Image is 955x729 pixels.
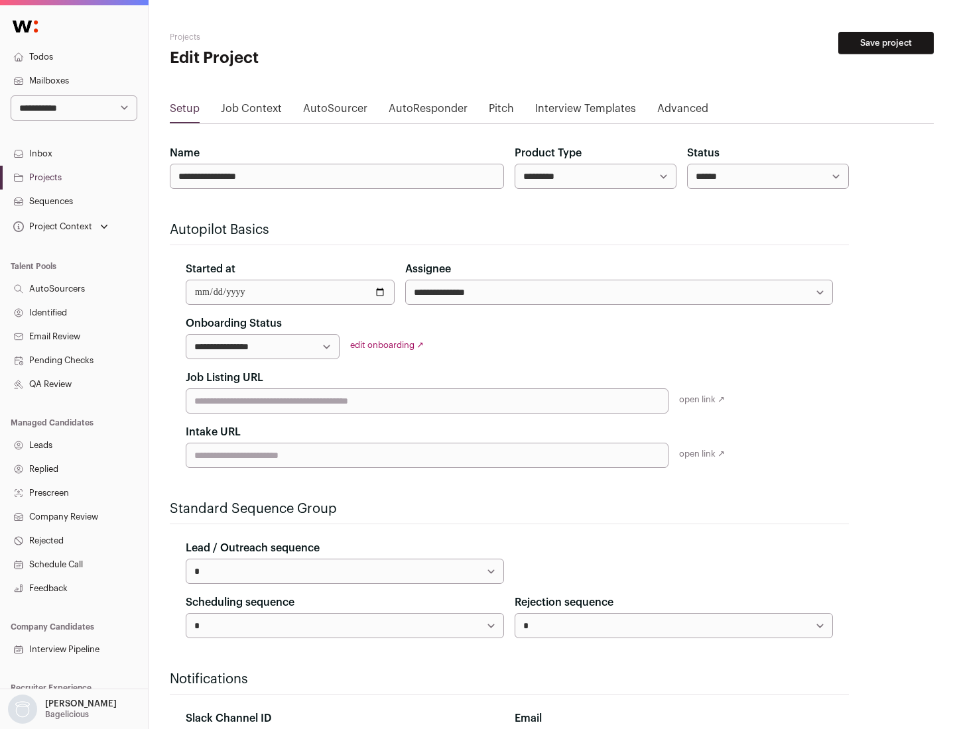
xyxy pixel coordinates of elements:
[5,695,119,724] button: Open dropdown
[186,424,241,440] label: Intake URL
[687,145,720,161] label: Status
[170,500,849,518] h2: Standard Sequence Group
[515,145,582,161] label: Product Type
[11,217,111,236] button: Open dropdown
[186,710,271,726] label: Slack Channel ID
[45,709,89,720] p: Bagelicious
[186,315,282,331] label: Onboarding Status
[838,32,934,54] button: Save project
[657,101,708,122] a: Advanced
[405,261,451,277] label: Assignee
[535,101,636,122] a: Interview Templates
[170,221,849,239] h2: Autopilot Basics
[515,710,833,726] div: Email
[221,101,282,122] a: Job Context
[170,670,849,689] h2: Notifications
[303,101,367,122] a: AutoSourcer
[11,221,92,232] div: Project Context
[186,370,263,386] label: Job Listing URL
[186,540,320,556] label: Lead / Outreach sequence
[45,699,117,709] p: [PERSON_NAME]
[8,695,37,724] img: nopic.png
[350,341,424,349] a: edit onboarding ↗
[489,101,514,122] a: Pitch
[170,48,424,69] h1: Edit Project
[389,101,468,122] a: AutoResponder
[170,101,200,122] a: Setup
[515,594,613,610] label: Rejection sequence
[186,261,235,277] label: Started at
[5,13,45,40] img: Wellfound
[186,594,294,610] label: Scheduling sequence
[170,32,424,42] h2: Projects
[170,145,200,161] label: Name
